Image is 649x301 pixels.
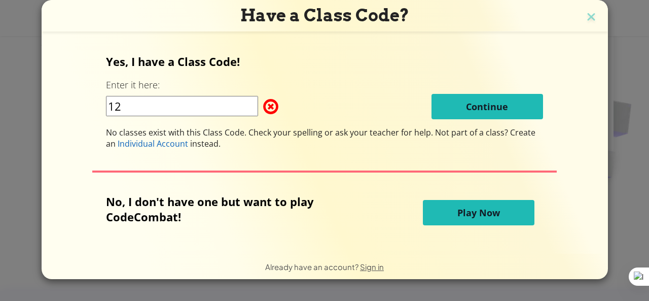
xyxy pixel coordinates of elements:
[106,194,364,224] p: No, I don't have one but want to play CodeCombat!
[585,10,598,25] img: close icon
[466,101,508,113] span: Continue
[423,200,534,225] button: Play Now
[118,138,188,149] span: Individual Account
[106,127,435,138] span: No classes exist with this Class Code. Check your spelling or ask your teacher for help.
[265,262,360,272] span: Already have an account?
[106,127,535,149] span: Not part of a class? Create an
[106,79,160,91] label: Enter it here:
[457,207,500,219] span: Play Now
[431,94,543,119] button: Continue
[188,138,221,149] span: instead.
[240,5,409,25] span: Have a Class Code?
[360,262,384,272] a: Sign in
[106,54,543,69] p: Yes, I have a Class Code!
